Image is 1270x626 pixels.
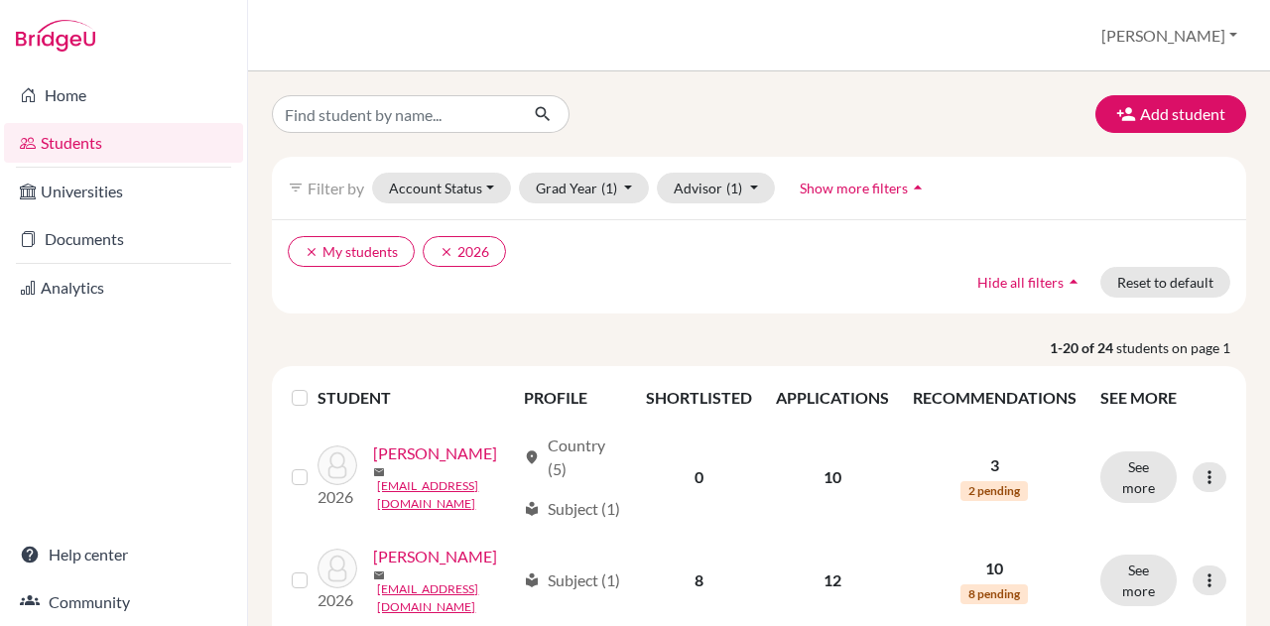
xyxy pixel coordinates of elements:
th: STUDENT [317,374,511,422]
span: Show more filters [800,180,908,196]
i: clear [440,245,453,259]
a: Help center [4,535,243,574]
div: Subject (1) [524,568,620,592]
p: 3 [913,453,1077,477]
div: Subject (1) [524,497,620,521]
button: clear2026 [423,236,506,267]
span: mail [373,466,385,478]
img: Backe, Asa [317,549,357,588]
i: clear [305,245,318,259]
a: Documents [4,219,243,259]
a: [EMAIL_ADDRESS][DOMAIN_NAME] [377,477,514,513]
i: arrow_drop_up [1064,272,1083,292]
a: [EMAIL_ADDRESS][DOMAIN_NAME] [377,580,514,616]
span: location_on [524,449,540,465]
p: 2026 [317,485,357,509]
span: 2 pending [960,481,1028,501]
span: Hide all filters [977,274,1064,291]
a: Students [4,123,243,163]
button: Advisor(1) [657,173,775,203]
button: Show more filtersarrow_drop_up [783,173,945,203]
p: 2026 [317,588,357,612]
span: local_library [524,572,540,588]
div: Country (5) [524,434,622,481]
td: 10 [764,422,901,533]
button: See more [1100,555,1177,606]
span: students on page 1 [1116,337,1246,358]
a: Universities [4,172,243,211]
span: (1) [726,180,742,196]
span: (1) [601,180,617,196]
a: Home [4,75,243,115]
th: RECOMMENDATIONS [901,374,1088,422]
button: See more [1100,451,1177,503]
td: 0 [634,422,764,533]
strong: 1-20 of 24 [1050,337,1116,358]
button: Hide all filtersarrow_drop_up [960,267,1100,298]
a: [PERSON_NAME] [373,441,497,465]
input: Find student by name... [272,95,518,133]
span: mail [373,569,385,581]
button: Grad Year(1) [519,173,650,203]
p: 10 [913,557,1077,580]
button: clearMy students [288,236,415,267]
a: [PERSON_NAME] [373,545,497,568]
th: SEE MORE [1088,374,1238,422]
img: Bridge-U [16,20,95,52]
a: Community [4,582,243,622]
button: Account Status [372,173,511,203]
span: Filter by [308,179,364,197]
span: 8 pending [960,584,1028,604]
button: Add student [1095,95,1246,133]
i: filter_list [288,180,304,195]
th: APPLICATIONS [764,374,901,422]
th: PROFILE [512,374,634,422]
a: Analytics [4,268,243,308]
button: Reset to default [1100,267,1230,298]
img: Anderson, Raven [317,445,357,485]
i: arrow_drop_up [908,178,928,197]
span: local_library [524,501,540,517]
button: [PERSON_NAME] [1092,17,1246,55]
th: SHORTLISTED [634,374,764,422]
